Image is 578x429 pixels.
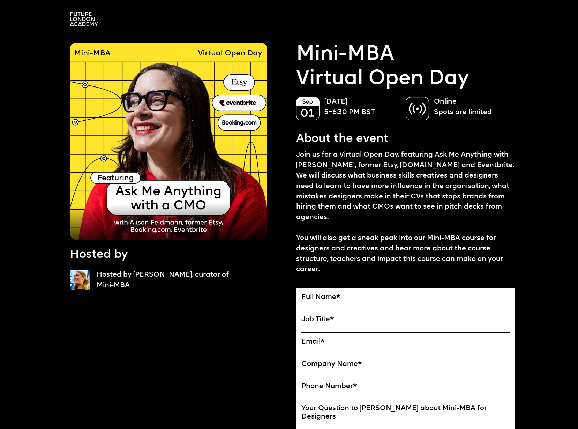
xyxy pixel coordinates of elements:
label: Company Name [301,360,510,369]
label: Phone Number [301,383,510,391]
img: A logo saying in 3 lines: Future London Academy [70,12,98,26]
p: Hosted by [PERSON_NAME], curator of Mini-MBA [97,270,231,291]
p: Join us for a Virtual Open Day, featuring Ask Me Anything with [PERSON_NAME], former Etsy, [DOMAI... [296,150,516,275]
label: Your Question to [PERSON_NAME] about Mini-MBA for Designers [301,405,510,421]
p: Online Spots are limited [434,97,508,118]
label: Full Name [301,293,510,302]
p: [DATE] 5–6:30 PM BST [324,97,398,118]
label: Email [301,338,510,346]
label: Job Title [301,316,510,324]
p: Hosted by [70,247,128,263]
p: About the event [296,131,389,147]
a: Mini-MBAVirtual Open Day [296,43,469,91]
